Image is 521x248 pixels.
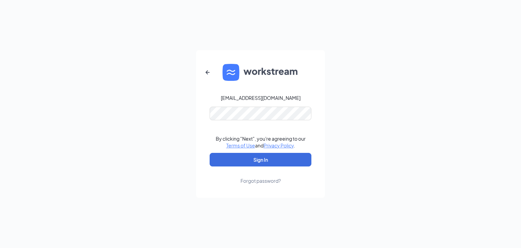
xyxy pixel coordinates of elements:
[240,166,281,184] a: Forgot password?
[199,64,216,81] button: ArrowLeftNew
[216,135,306,149] div: By clicking "Next", you're agreeing to our and .
[264,142,294,148] a: Privacy Policy
[226,142,255,148] a: Terms of Use
[223,64,298,81] img: WS logo and Workstream text
[204,68,212,76] svg: ArrowLeftNew
[240,177,281,184] div: Forgot password?
[221,94,301,101] div: [EMAIL_ADDRESS][DOMAIN_NAME]
[210,153,311,166] button: Sign In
